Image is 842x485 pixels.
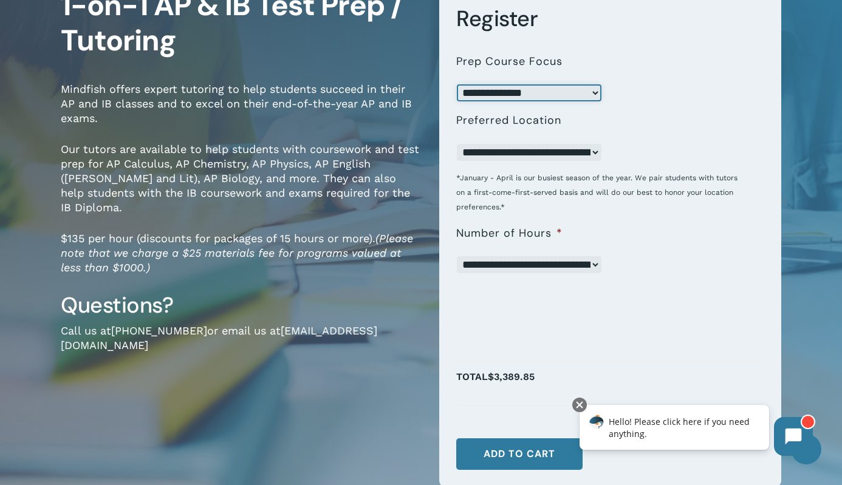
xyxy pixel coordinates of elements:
button: Add to cart [456,438,583,470]
p: $135 per hour (discounts for packages of 15 hours or more). [61,231,421,291]
h3: Questions? [61,291,421,319]
iframe: reCAPTCHA [456,278,641,325]
p: Call us at or email us at [61,324,421,369]
div: *January - April is our busiest season of the year. We pair students with tutors on a first-come-... [456,161,755,214]
p: Total [456,368,764,399]
p: Our tutors are available to help students with coursework and test prep for AP Calculus, AP Chemi... [61,142,421,231]
p: Mindfish offers expert tutoring to help students succeed in their AP and IB classes and to excel ... [61,82,421,142]
a: [PHONE_NUMBER] [111,324,207,337]
label: Number of Hours [456,226,563,240]
label: Preferred Location [456,114,561,127]
em: (Please note that we charge a $25 materials fee for programs valued at less than $1000.) [61,232,413,274]
h3: Register [456,5,764,33]
iframe: Chatbot [567,395,825,468]
a: [EMAIL_ADDRESS][DOMAIN_NAME] [61,324,377,351]
span: $3,389.85 [488,371,535,382]
label: Prep Course Focus [456,55,563,69]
